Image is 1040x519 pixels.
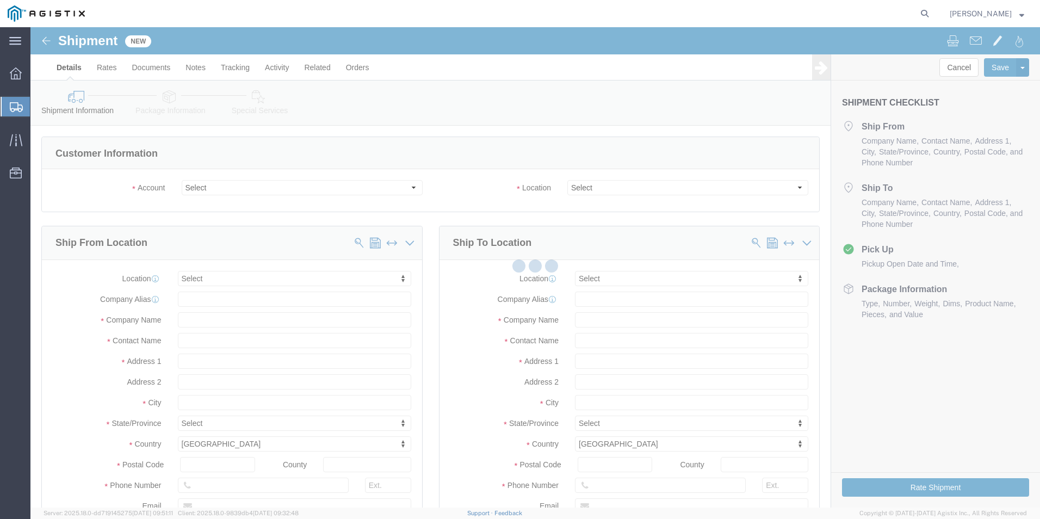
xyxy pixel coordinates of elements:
[44,510,173,516] span: Server: 2025.18.0-dd719145275
[467,510,494,516] a: Support
[8,5,85,22] img: logo
[253,510,299,516] span: [DATE] 09:32:48
[859,509,1027,518] span: Copyright © [DATE]-[DATE] Agistix Inc., All Rights Reserved
[178,510,299,516] span: Client: 2025.18.0-9839db4
[494,510,522,516] a: Feedback
[132,510,173,516] span: [DATE] 09:51:11
[949,7,1025,20] button: [PERSON_NAME]
[950,8,1012,20] span: RICHARD LEE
